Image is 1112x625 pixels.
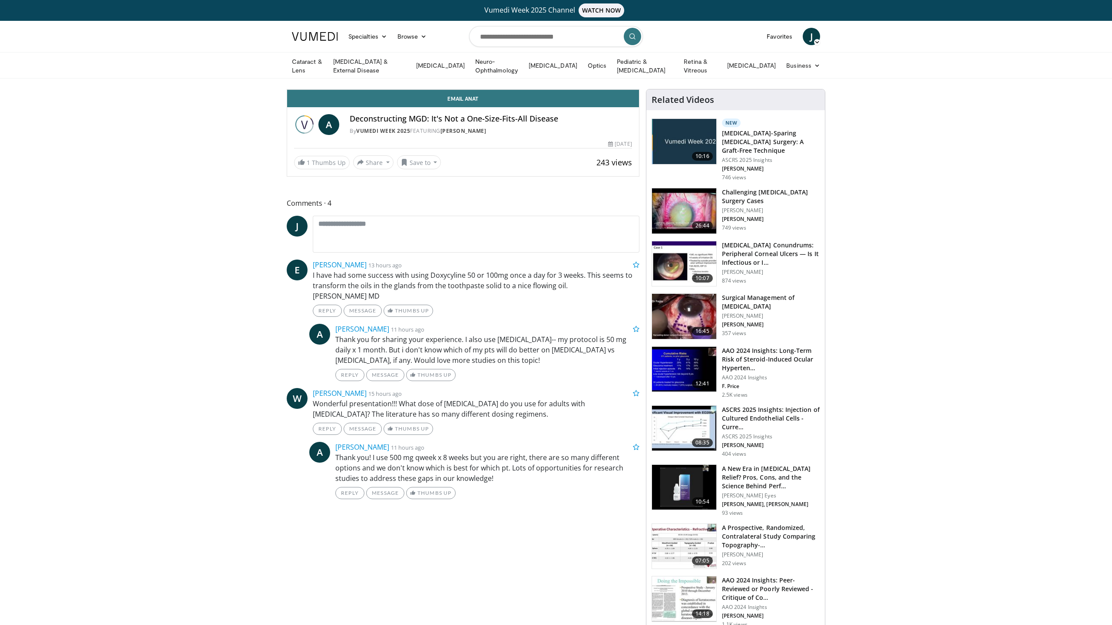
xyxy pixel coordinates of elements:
[722,604,820,611] p: AAO 2024 Insights
[344,423,382,435] a: Message
[652,464,820,516] a: 10:54 A New Era in [MEDICAL_DATA] Relief? Pros, Cons, and the Science Behind Perf… [PERSON_NAME] ...
[292,32,338,41] img: VuMedi Logo
[287,90,639,107] a: Email Anat
[652,95,714,105] h4: Related Videos
[652,465,716,510] img: e4b9816d-9682-48e7-8da1-5e599230dce9.150x105_q85_crop-smart_upscale.jpg
[722,501,820,508] p: [PERSON_NAME], [PERSON_NAME]
[313,305,342,317] a: Reply
[596,157,632,168] span: 243 views
[722,165,820,172] p: [PERSON_NAME]
[391,444,424,451] small: 11 hours ago
[692,556,713,565] span: 07:05
[722,510,743,516] p: 93 views
[368,261,402,269] small: 13 hours ago
[287,216,308,237] a: J
[722,576,820,602] h3: AAO 2024 Insights: Peer-Reviewed or Poorly Reviewed - Critique of Co…
[582,57,612,74] a: Optics
[722,188,820,205] h3: Challenging [MEDICAL_DATA] Surgery Cases
[335,487,364,499] a: Reply
[722,321,820,328] p: [PERSON_NAME]
[722,551,820,558] p: [PERSON_NAME]
[652,294,716,339] img: 7b07ef4f-7000-4ba4-89ad-39d958bbfcae.150x105_q85_crop-smart_upscale.jpg
[353,155,394,169] button: Share
[652,293,820,339] a: 16:45 Surgical Management of [MEDICAL_DATA] [PERSON_NAME] [PERSON_NAME] 357 views
[313,270,639,301] p: I have had some success with using Doxycyline 50 or 100mg once a day for 3 weeks. This seems to t...
[350,127,632,135] div: By FEATURING
[652,188,716,234] img: 05a6f048-9eed-46a7-93e1-844e43fc910c.150x105_q85_crop-smart_upscale.jpg
[608,140,632,148] div: [DATE]
[722,330,746,337] p: 357 views
[335,334,639,365] p: Thank you for sharing your experience. I also use [MEDICAL_DATA]-- my protocol is 50 mg daily x 1...
[612,57,678,75] a: Pediatric & [MEDICAL_DATA]
[722,224,746,231] p: 749 views
[722,174,746,181] p: 746 views
[692,609,713,618] span: 14:18
[309,324,330,345] span: A
[722,405,820,431] h3: ASCRS 2025 Insights: Injection of Cultured Endothelial Cells - Curre…
[294,156,350,169] a: 1 Thumbs Up
[652,405,820,457] a: 08:35 ASCRS 2025 Insights: Injection of Cultured Endothelial Cells - Curre… ASCRS 2025 Insights [...
[391,326,424,333] small: 11 hours ago
[313,423,342,435] a: Reply
[392,28,432,45] a: Browse
[722,241,820,267] h3: [MEDICAL_DATA] Conundrums: Peripheral Corneal Ulcers — Is It Infectious or I…
[293,3,819,17] a: Vumedi Week 2025 ChannelWATCH NOW
[652,406,716,451] img: 6d52f384-0ebd-4d88-9c91-03f002d9199b.150x105_q85_crop-smart_upscale.jpg
[722,346,820,372] h3: AAO 2024 Insights: Long-Term Risk of Steroid-Induced Ocular Hyperten…
[722,612,820,619] p: [PERSON_NAME]
[722,207,820,214] p: [PERSON_NAME]
[722,216,820,223] p: [PERSON_NAME]
[692,379,713,388] span: 12:41
[722,129,820,155] h3: [MEDICAL_DATA]-Sparing [MEDICAL_DATA] Surgery: A Graft-Free Technique
[722,374,820,381] p: AAO 2024 Insights
[313,388,367,398] a: [PERSON_NAME]
[722,391,748,398] p: 2.5K views
[287,260,308,280] span: E
[523,57,582,74] a: [MEDICAL_DATA]
[368,390,402,398] small: 15 hours ago
[722,560,746,567] p: 202 views
[397,155,441,169] button: Save to
[287,57,328,75] a: Cataract & Lens
[350,114,632,124] h4: Deconstructing MGD: It's Not a One-Size-Fits-All Disease
[722,523,820,549] h3: A Prospective, Randomized, Contralateral Study Comparing Topography-…
[722,118,741,127] p: New
[384,305,433,317] a: Thumbs Up
[406,487,455,499] a: Thumbs Up
[722,57,781,74] a: [MEDICAL_DATA]
[652,576,716,622] img: 76b97dfa-3baf-4dcd-a24d-0a07666b146b.150x105_q85_crop-smart_upscale.jpg
[722,157,820,164] p: ASCRS 2025 Insights
[692,327,713,336] span: 16:45
[761,28,798,45] a: Favorites
[328,57,411,75] a: [MEDICAL_DATA] & External Disease
[335,324,389,334] a: [PERSON_NAME]
[318,114,339,135] span: A
[652,523,820,569] a: 07:05 A Prospective, Randomized, Contralateral Study Comparing Topography-… [PERSON_NAME] 202 views
[652,347,716,392] img: d1bebadf-5ef8-4c82-bd02-47cdd9740fa5.150x105_q85_crop-smart_upscale.jpg
[579,3,625,17] span: WATCH NOW
[469,26,643,47] input: Search topics, interventions
[652,241,820,287] a: 10:07 [MEDICAL_DATA] Conundrums: Peripheral Corneal Ulcers — Is It Infectious or I… [PERSON_NAME]...
[692,497,713,506] span: 10:54
[652,118,820,181] a: 10:16 New [MEDICAL_DATA]-Sparing [MEDICAL_DATA] Surgery: A Graft-Free Technique ASCRS 2025 Insigh...
[309,442,330,463] a: A
[692,274,713,283] span: 10:07
[652,119,716,164] img: e2db3364-8554-489a-9e60-297bee4c90d2.jpg.150x105_q85_crop-smart_upscale.jpg
[652,188,820,234] a: 26:44 Challenging [MEDICAL_DATA] Surgery Cases [PERSON_NAME] [PERSON_NAME] 749 views
[470,57,523,75] a: Neuro-Ophthalmology
[287,388,308,409] span: W
[343,28,392,45] a: Specialties
[803,28,820,45] span: J
[722,269,820,276] p: [PERSON_NAME]
[722,451,746,457] p: 404 views
[722,433,820,440] p: ASCRS 2025 Insights
[440,127,486,135] a: [PERSON_NAME]
[344,305,382,317] a: Message
[652,524,716,569] img: 7ad6df95-921c-4480-b7a7-3fb615fa6966.150x105_q85_crop-smart_upscale.jpg
[722,492,820,499] p: [PERSON_NAME] Eyes
[335,442,389,452] a: [PERSON_NAME]
[722,442,820,449] p: [PERSON_NAME]
[287,89,639,90] video-js: Video Player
